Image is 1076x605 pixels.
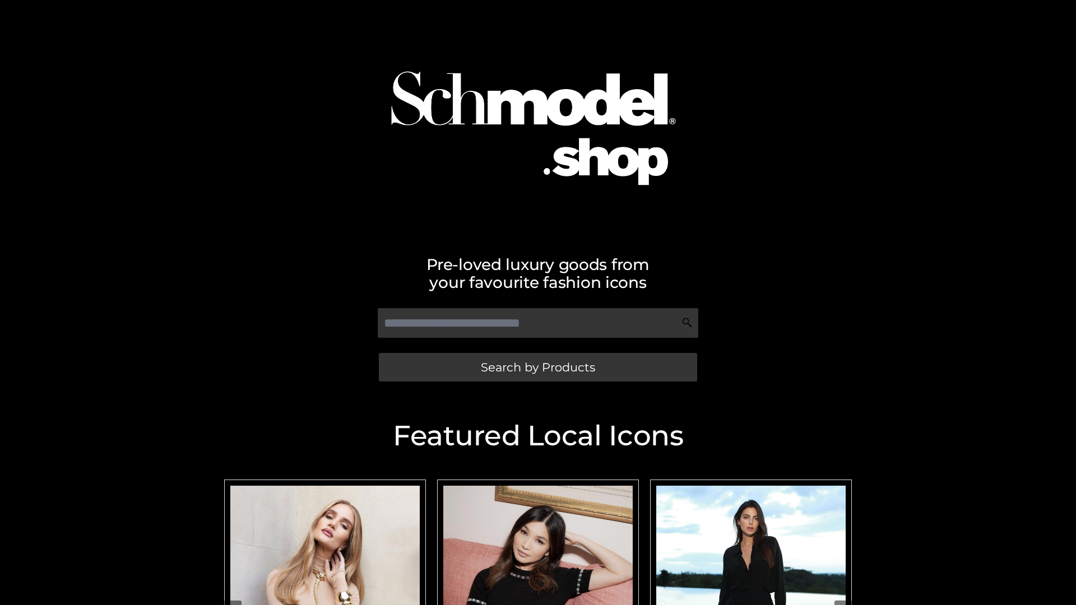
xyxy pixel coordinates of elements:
img: Search Icon [681,317,693,328]
h2: Featured Local Icons​ [219,422,857,450]
span: Search by Products [481,361,595,373]
a: Search by Products [379,353,697,381]
h2: Pre-loved luxury goods from your favourite fashion icons [219,255,857,291]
